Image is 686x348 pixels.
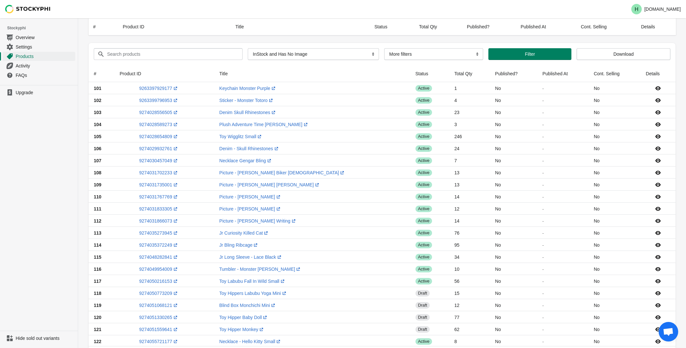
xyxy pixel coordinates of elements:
td: 7 [449,154,490,167]
small: - [542,267,544,271]
span: 103 [94,110,101,115]
span: 114 [94,242,101,248]
a: 9274035273945(opens a new window) [139,230,178,236]
span: Upgrade [16,89,74,96]
td: No [589,323,641,335]
td: No [589,263,641,275]
a: Denim - Skull Rhinestones(opens a new window) [219,146,280,151]
td: No [589,118,641,130]
td: No [490,142,537,154]
small: - [542,219,544,223]
td: No [589,94,641,106]
span: draft [415,326,430,333]
span: active [415,133,432,140]
a: 9274050773209(opens a new window) [139,291,178,296]
a: Toy Hipper Baby Doll(opens a new window) [219,315,269,320]
td: 3 [449,118,490,130]
span: 121 [94,327,101,332]
td: No [490,251,537,263]
a: Jr Bling Ribcage(opens a new window) [219,242,259,248]
span: active [415,169,432,176]
td: 24 [449,142,490,154]
td: No [589,311,641,323]
a: 9274031866073(opens a new window) [139,218,178,224]
td: 12 [449,203,490,215]
small: - [542,146,544,151]
td: No [490,179,537,191]
td: No [490,130,537,142]
td: 8 [449,335,490,347]
span: Settings [16,44,74,50]
td: No [490,323,537,335]
td: 10 [449,263,490,275]
button: Download [577,48,670,60]
span: Products [16,53,74,60]
td: No [589,142,641,154]
td: No [490,263,537,275]
td: 13 [449,167,490,179]
th: Published At [537,65,589,82]
small: - [542,243,544,247]
small: - [542,134,544,138]
td: No [490,191,537,203]
a: Picture - [PERSON_NAME] Writing(opens a new window) [219,218,297,224]
span: active [415,157,432,164]
a: 9274030457049(opens a new window) [139,158,178,163]
span: 116 [94,267,101,272]
span: Avatar with initials H [631,4,642,14]
td: No [490,167,537,179]
span: 102 [94,98,101,103]
td: No [490,311,537,323]
a: 9274051330265(opens a new window) [139,315,178,320]
span: 122 [94,339,101,344]
td: 4 [449,94,490,106]
a: Jr Curiosity Killed Cat(opens a new window) [219,230,270,236]
span: 119 [94,303,101,308]
a: 9274031735001(opens a new window) [139,182,178,187]
td: No [490,203,537,215]
td: 14 [449,215,490,227]
input: Search products [107,48,231,60]
th: Status [410,65,449,82]
small: - [542,86,544,90]
a: Products [3,51,75,61]
td: No [589,299,641,311]
a: 9274031833305(opens a new window) [139,206,178,211]
td: No [490,215,537,227]
td: 77 [449,311,490,323]
a: FAQs [3,70,75,80]
a: 9274051068121(opens a new window) [139,303,178,308]
a: 9274028654809(opens a new window) [139,134,178,139]
span: active [415,338,432,345]
td: No [490,154,537,167]
small: - [542,315,544,319]
span: active [415,194,432,200]
span: active [415,218,432,224]
td: 56 [449,275,490,287]
span: 110 [94,194,101,199]
span: active [415,266,432,272]
a: 9274048282841(opens a new window) [139,254,178,260]
small: - [542,255,544,259]
td: No [490,275,537,287]
a: 9274028556505(opens a new window) [139,110,178,115]
img: Stockyphi [5,5,51,13]
small: - [542,279,544,283]
td: No [589,82,641,94]
span: Filter [525,51,535,57]
small: - [542,207,544,211]
a: Denim Skull Rhinestones(opens a new window) [219,110,277,115]
a: 9263399796953(opens a new window) [139,98,178,103]
th: Details [641,65,676,82]
small: - [542,195,544,199]
span: draft [415,290,430,297]
th: Total Qty [449,65,490,82]
td: No [589,154,641,167]
td: 23 [449,106,490,118]
td: No [490,106,537,118]
span: 105 [94,134,101,139]
small: - [542,231,544,235]
span: 104 [94,122,101,127]
a: 9274029932761(opens a new window) [139,146,178,151]
a: 9274049954009(opens a new window) [139,267,178,272]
